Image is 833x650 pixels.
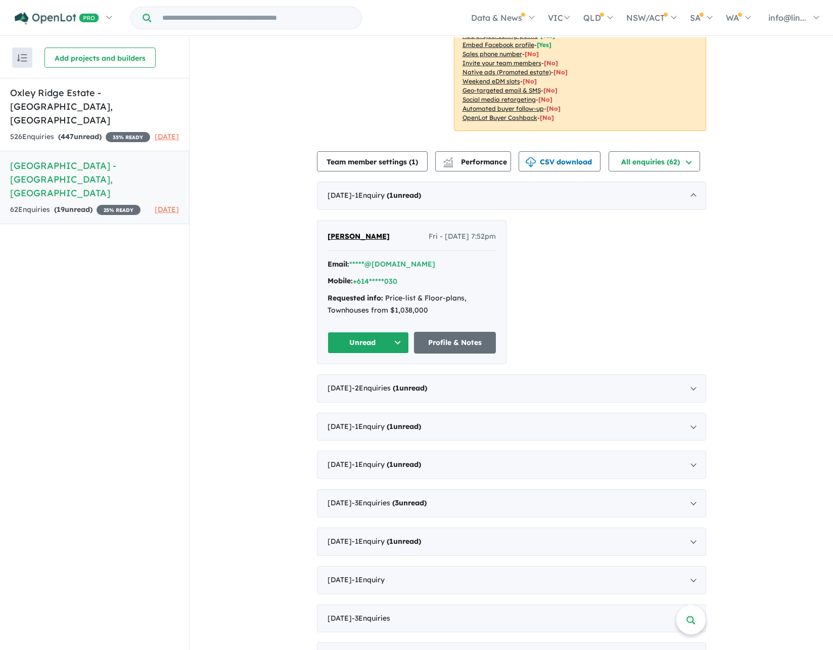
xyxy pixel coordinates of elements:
div: [DATE] [317,489,706,517]
div: Price-list & Floor-plans, Townhouses from $1,038,000 [328,292,496,317]
span: [ Yes ] [537,41,551,49]
span: 3 [395,498,399,507]
button: Performance [435,151,511,171]
span: - 3 Enquir ies [352,498,427,507]
div: 62 Enquir ies [10,204,141,216]
button: Unread [328,332,409,354]
span: 1 [389,460,393,469]
span: 1 [395,383,399,393]
button: CSV download [519,151,600,171]
span: [No] [553,68,568,76]
span: - 1 Enquir y [352,191,421,200]
u: Social media retargeting [462,96,536,103]
span: 19 [57,205,65,214]
strong: ( unread) [387,191,421,200]
h5: [GEOGRAPHIC_DATA] - [GEOGRAPHIC_DATA] , [GEOGRAPHIC_DATA] [10,159,179,200]
div: [DATE] [317,528,706,556]
img: download icon [526,157,536,167]
span: 25 % READY [97,205,141,215]
span: - 3 Enquir ies [352,614,390,623]
u: Sales phone number [462,50,522,58]
span: [No] [543,86,558,94]
div: 526 Enquir ies [10,131,150,143]
span: [PERSON_NAME] [328,232,390,241]
strong: ( unread) [58,132,102,141]
u: Weekend eDM slots [462,77,520,85]
span: info@lin... [768,13,806,23]
strong: Mobile: [328,276,353,285]
span: [DATE] [155,205,179,214]
u: OpenLot Buyer Cashback [462,114,537,121]
u: Automated buyer follow-up [462,105,544,112]
span: 1 [389,422,393,431]
strong: ( unread) [392,498,427,507]
u: Geo-targeted email & SMS [462,86,541,94]
img: line-chart.svg [443,157,452,163]
button: All enquiries (62) [609,151,700,171]
div: [DATE] [317,566,706,594]
strong: ( unread) [387,537,421,546]
strong: ( unread) [54,205,92,214]
a: [PERSON_NAME] [328,231,390,243]
span: 447 [61,132,74,141]
input: Try estate name, suburb, builder or developer [153,7,359,29]
strong: Email: [328,259,349,269]
span: 1 [389,537,393,546]
span: [No] [540,114,554,121]
a: Profile & Notes [414,332,496,354]
span: 1 [411,157,415,166]
img: bar-chart.svg [443,160,453,167]
strong: ( unread) [387,460,421,469]
u: Native ads (Promoted estate) [462,68,551,76]
u: Invite your team members [462,59,541,67]
span: [DATE] [155,132,179,141]
span: [No] [538,96,552,103]
span: Fri - [DATE] 7:52pm [429,231,496,243]
h5: Oxley Ridge Estate - [GEOGRAPHIC_DATA] , [GEOGRAPHIC_DATA] [10,86,179,127]
strong: ( unread) [393,383,427,393]
div: [DATE] [317,182,706,210]
span: - 1 Enquir y [352,422,421,431]
span: [ No ] [544,59,558,67]
div: [DATE] [317,604,706,633]
span: [ Yes ] [540,32,555,39]
strong: ( unread) [387,422,421,431]
button: Team member settings (1) [317,151,428,171]
span: 35 % READY [106,132,150,142]
span: 1 [389,191,393,200]
span: - 2 Enquir ies [352,383,427,393]
span: [No] [523,77,537,85]
div: [DATE] [317,451,706,479]
img: Openlot PRO Logo White [15,12,99,25]
strong: Requested info: [328,293,383,302]
span: [ No ] [525,50,539,58]
span: [No] [546,105,561,112]
u: Embed Facebook profile [462,41,534,49]
div: [DATE] [317,374,706,403]
span: - 1 Enquir y [352,575,385,584]
img: sort.svg [17,54,27,62]
span: Performance [445,157,507,166]
span: - 1 Enquir y [352,537,421,546]
button: Add projects and builders [44,48,156,68]
div: [DATE] [317,413,706,441]
u: Add project selling-points [462,32,538,39]
span: - 1 Enquir y [352,460,421,469]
